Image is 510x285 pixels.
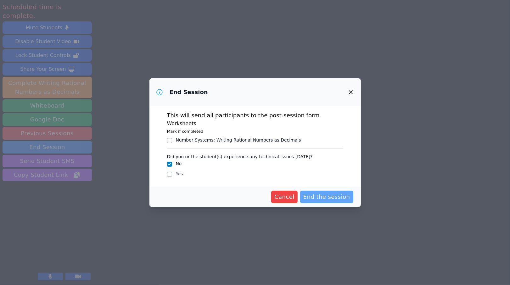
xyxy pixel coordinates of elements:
[176,137,301,143] div: Number Systems : Writing Rational Numbers as Decimals
[167,151,313,160] legend: Did you or the student(s) experience any technical issues [DATE]?
[271,191,298,203] button: Cancel
[167,111,343,120] p: This will send all participants to the post-session form.
[167,120,343,127] h3: Worksheets
[167,129,204,134] small: Mark if completed
[303,193,350,201] span: End the session
[170,88,208,96] h3: End Session
[176,171,183,176] label: Yes
[300,191,353,203] button: End the session
[274,193,294,201] span: Cancel
[176,161,182,166] label: No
